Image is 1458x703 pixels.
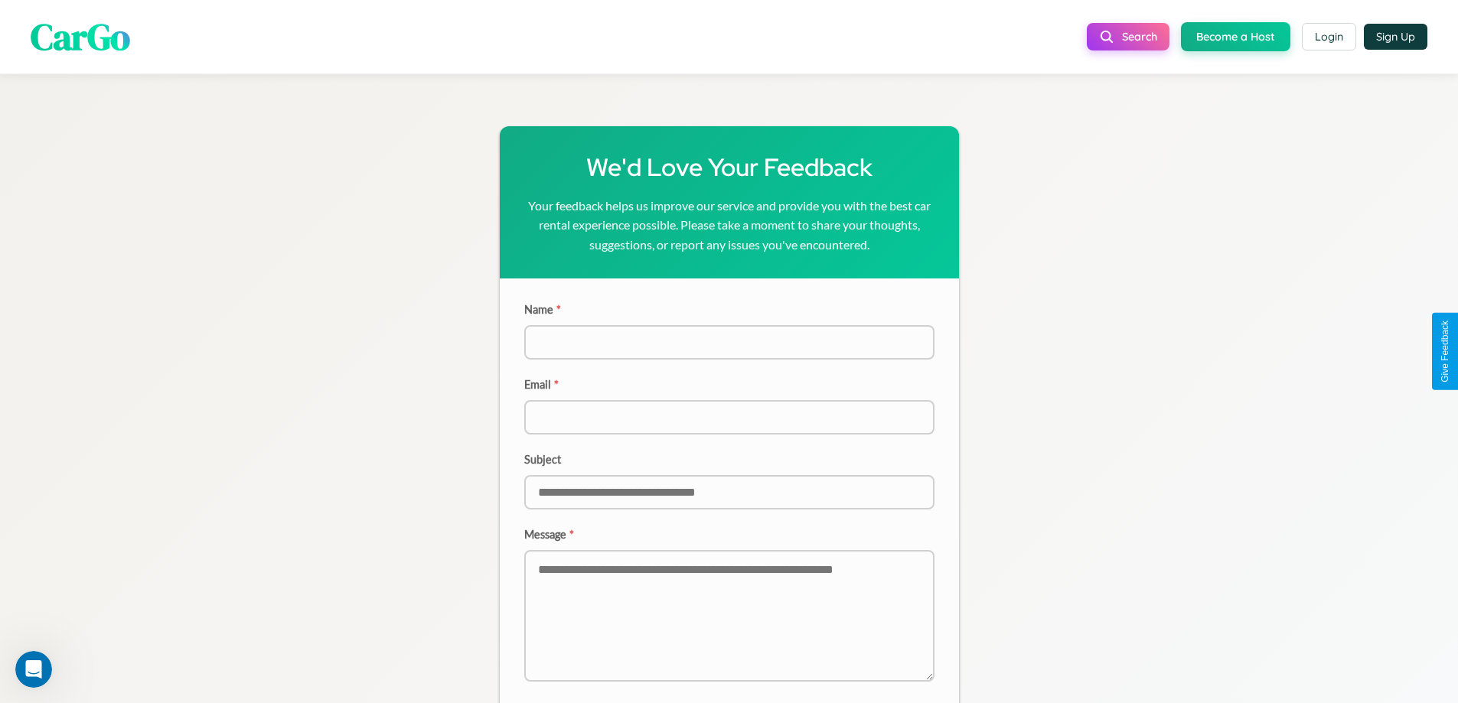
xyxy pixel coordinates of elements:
iframe: Intercom live chat [15,651,52,688]
span: Search [1122,30,1157,44]
h1: We'd Love Your Feedback [524,151,934,184]
label: Email [524,378,934,391]
label: Message [524,528,934,541]
span: CarGo [31,11,130,62]
button: Search [1087,23,1169,50]
label: Subject [524,453,934,466]
div: Give Feedback [1440,321,1450,382]
button: Become a Host [1181,22,1290,51]
button: Sign Up [1364,24,1427,50]
label: Name [524,303,934,316]
button: Login [1302,23,1356,50]
p: Your feedback helps us improve our service and provide you with the best car rental experience po... [524,196,934,255]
